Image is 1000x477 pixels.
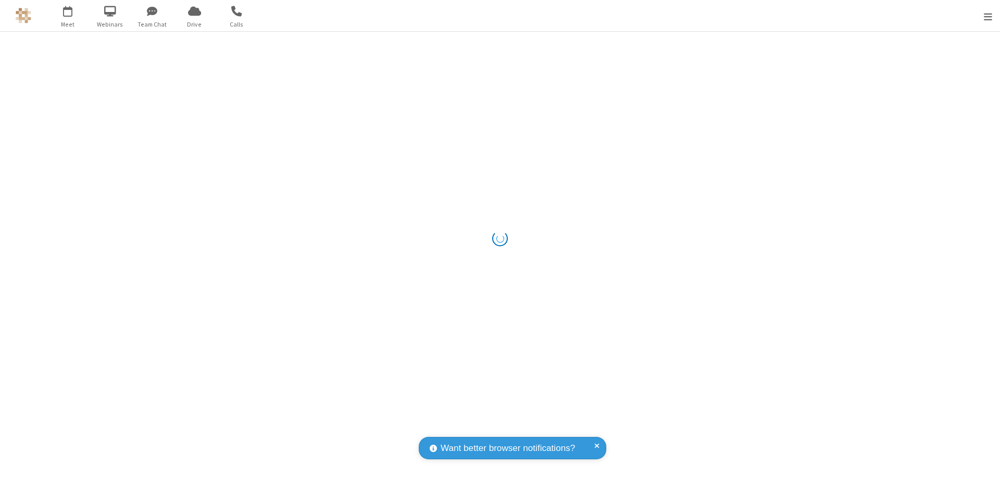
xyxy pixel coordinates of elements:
[217,20,256,29] span: Calls
[441,442,575,455] span: Want better browser notifications?
[175,20,214,29] span: Drive
[16,8,31,23] img: QA Selenium DO NOT DELETE OR CHANGE
[91,20,130,29] span: Webinars
[133,20,172,29] span: Team Chat
[48,20,87,29] span: Meet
